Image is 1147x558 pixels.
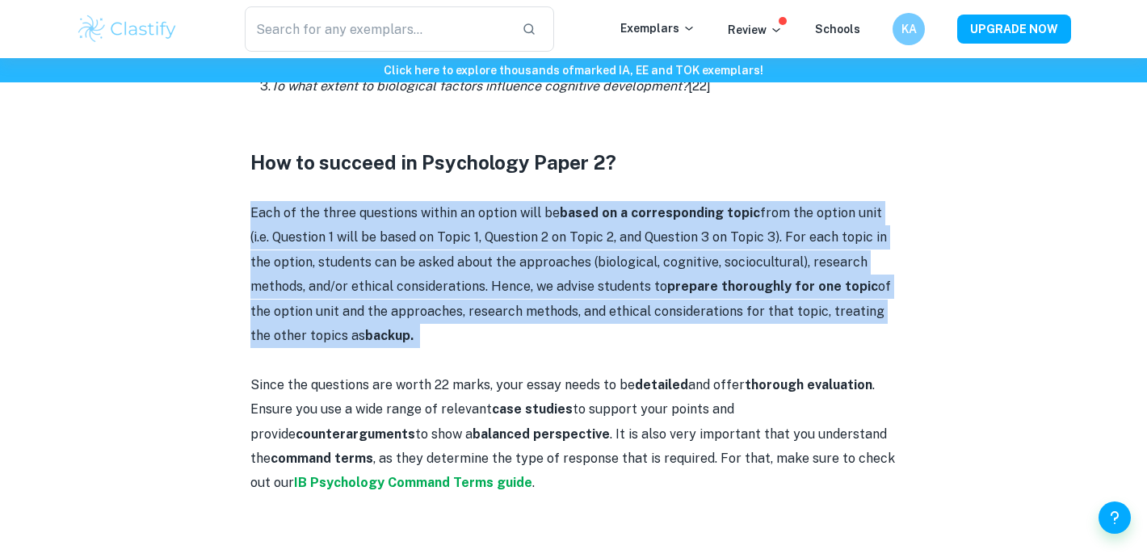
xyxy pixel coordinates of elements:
[1099,501,1131,534] button: Help and Feedback
[957,15,1071,44] button: UPGRADE NOW
[635,377,688,392] strong: detailed
[296,426,415,442] strong: counterarguments
[365,328,414,343] strong: backup.
[271,451,373,466] strong: command terms
[893,13,925,45] button: KA
[271,78,688,94] i: To what extent to biological factors influence cognitive development?
[728,21,783,39] p: Review
[250,148,897,177] h3: How to succeed in Psychology Paper 2?
[492,401,573,417] strong: case studies
[3,61,1144,79] h6: Click here to explore thousands of marked IA, EE and TOK exemplars !
[245,6,509,52] input: Search for any exemplars...
[250,373,897,496] p: Since the questions are worth 22 marks, your essay needs to be and offer . Ensure you use a wide ...
[473,426,610,442] strong: balanced perspective
[900,20,918,38] h6: KA
[560,205,760,220] strong: based on a corresponding topic
[620,19,695,37] p: Exemplars
[250,201,897,348] p: Each of the three questions within an option will be from the option unit (i.e. Question 1 will b...
[815,23,860,36] a: Schools
[667,279,878,294] strong: prepare thoroughly for one topic
[76,13,179,45] img: Clastify logo
[745,377,872,392] strong: thorough evaluation
[294,475,532,490] a: IB Psychology Command Terms guide
[250,74,897,99] p: 3. [22]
